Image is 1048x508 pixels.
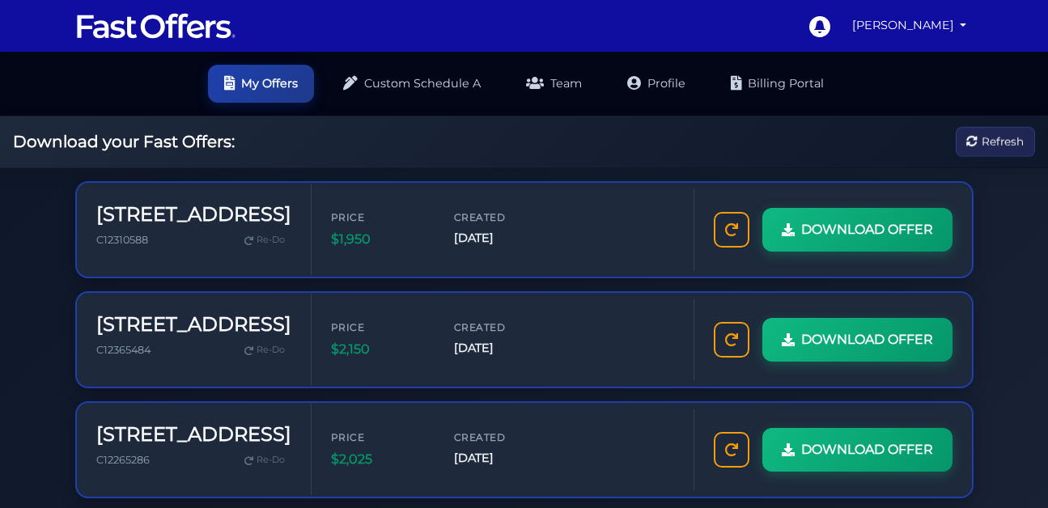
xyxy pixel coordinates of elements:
span: Created [454,210,551,225]
span: [DATE] [454,229,551,248]
h3: [STREET_ADDRESS] [96,423,291,447]
span: DOWNLOAD OFFER [801,219,933,240]
a: Billing Portal [715,65,840,103]
span: Re-Do [257,453,285,468]
a: Re-Do [238,230,291,251]
a: Re-Do [238,340,291,361]
a: DOWNLOAD OFFER [762,318,953,362]
span: DOWNLOAD OFFER [801,329,933,350]
button: Refresh [956,127,1035,157]
a: Team [510,65,598,103]
span: Created [454,320,551,335]
h3: [STREET_ADDRESS] [96,203,291,226]
span: C12310588 [96,234,148,246]
span: [DATE] [454,339,551,358]
h3: [STREET_ADDRESS] [96,313,291,337]
span: Re-Do [257,233,285,248]
span: $1,950 [331,229,428,250]
h2: Download your Fast Offers: [13,132,235,151]
span: Re-Do [257,343,285,358]
a: Profile [611,65,702,103]
a: Re-Do [238,450,291,471]
a: DOWNLOAD OFFER [762,428,953,472]
span: Created [454,430,551,445]
span: Price [331,210,428,225]
span: C12365484 [96,344,151,356]
span: Price [331,430,428,445]
span: $2,150 [331,339,428,360]
a: [PERSON_NAME] [846,10,974,41]
a: My Offers [208,65,314,103]
span: C12265286 [96,454,150,466]
a: DOWNLOAD OFFER [762,208,953,252]
a: Custom Schedule A [327,65,497,103]
span: Refresh [982,133,1024,150]
span: $2,025 [331,449,428,470]
span: DOWNLOAD OFFER [801,439,933,460]
span: [DATE] [454,449,551,468]
span: Price [331,320,428,335]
